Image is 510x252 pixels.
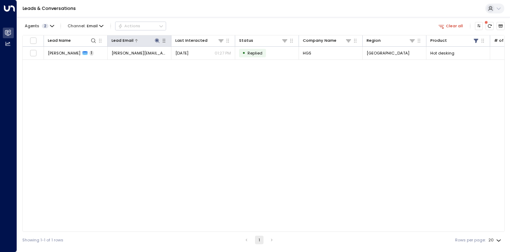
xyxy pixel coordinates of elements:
span: Replied [248,50,262,56]
label: Rows per page: [455,237,486,243]
div: Status [239,37,288,44]
button: Archived Leads [497,22,505,30]
button: Clear all [436,22,465,30]
div: Last Interacted [175,37,224,44]
div: 20 [488,236,503,245]
div: Lead Email [112,37,134,44]
div: Lead Name [48,37,71,44]
div: Lead Name [48,37,97,44]
div: Region [367,37,381,44]
span: baber.amanda@gmail.com [112,50,167,56]
span: Channel: [66,22,106,30]
span: London [367,50,409,56]
div: Showing 1-1 of 1 rows [22,237,63,243]
span: Toggle select row [30,50,37,57]
button: Agents2 [22,22,56,30]
span: Yesterday [175,50,188,56]
p: 01:27 PM [215,50,231,56]
div: Company Name [303,37,336,44]
button: page 1 [255,236,263,244]
div: Product [430,37,447,44]
button: Actions [115,22,166,30]
span: Amanda Kay [48,50,80,56]
div: Lead Email [112,37,160,44]
button: Customize [475,22,483,30]
div: Product [430,37,479,44]
div: Company Name [303,37,352,44]
div: Status [239,37,253,44]
span: 1 [90,51,93,56]
span: There are new threads available. Refresh the grid to view the latest updates. [486,22,494,30]
div: Last Interacted [175,37,208,44]
a: Leads & Conversations [23,5,76,11]
span: 2 [42,24,49,28]
div: • [242,48,245,58]
span: HGS [303,50,311,56]
span: Hot desking [430,50,454,56]
div: Button group with a nested menu [115,22,166,30]
span: Toggle select all [30,37,37,44]
span: Email [87,24,98,28]
div: Region [367,37,415,44]
nav: pagination navigation [242,236,276,244]
button: Channel:Email [66,22,106,30]
div: Actions [118,23,140,28]
span: Agents [25,24,39,28]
